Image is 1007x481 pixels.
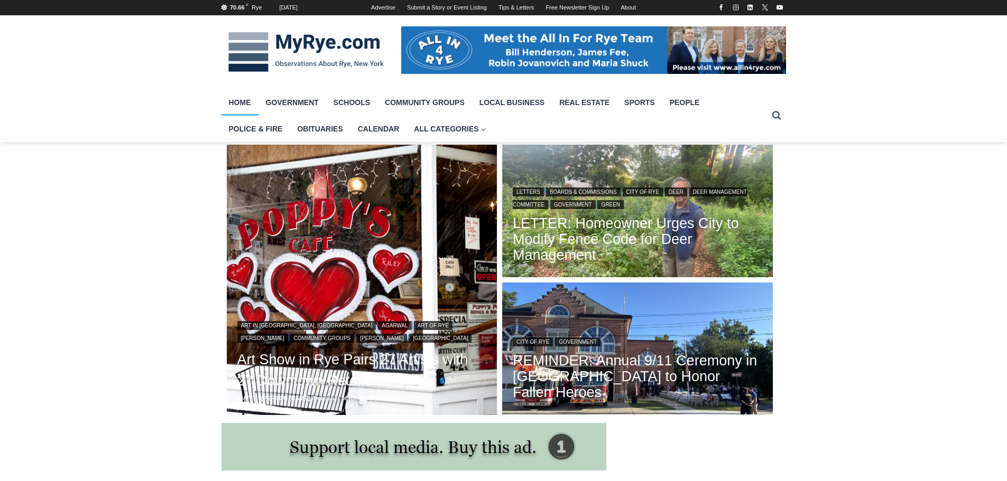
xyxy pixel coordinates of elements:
nav: Primary Navigation [221,89,767,143]
a: Read More Art Show in Rye Pairs 27 Artists with 27 Downtown Retailers [227,145,497,415]
a: Instagram [729,1,742,14]
a: Art in [GEOGRAPHIC_DATA], [GEOGRAPHIC_DATA] [237,321,376,330]
a: Community Groups [377,89,472,116]
img: (PHOTO: Shankar Narayan in his native plant perennial garden on Manursing Way in Rye on Sunday, S... [502,145,773,280]
a: Obituaries [290,116,350,142]
span: 70.66 [230,4,245,11]
a: Letters [513,187,544,196]
a: Agarwal [378,321,411,330]
a: Read More REMINDER: Annual 9/11 Ceremony in Rye to Honor Fallen Heroes [502,282,773,418]
img: (PHOTO: Poppy's Cafe. The window of this beloved Rye staple is painted for different events throu... [227,145,497,415]
a: X [759,1,771,14]
a: Calendar [350,116,407,142]
a: Deer Management Committee [513,187,747,209]
a: City of Rye [513,337,553,346]
a: Government [550,200,596,209]
a: [PERSON_NAME] [356,334,407,343]
a: Government [555,337,600,346]
span: – [258,395,261,401]
a: People [662,89,707,116]
a: REMINDER: Annual 9/11 Ceremony in [GEOGRAPHIC_DATA] to Honor Fallen Heroes [513,353,762,400]
a: [PERSON_NAME], Publisher of [DOMAIN_NAME] [261,395,396,401]
button: View Search Form [767,106,786,125]
div: [DATE] [280,3,298,13]
a: Home [221,89,258,116]
a: [PERSON_NAME] [237,334,288,343]
div: Rye [252,3,262,13]
span: F [246,3,249,7]
div: | | | | | | [513,185,762,210]
a: Facebook [715,1,727,14]
a: City of Rye [623,187,663,196]
a: LETTER: Homeowner Urges City to Modify Fence Code for Deer Management [513,215,762,263]
span: All Categories [414,123,486,135]
a: Green [597,200,624,209]
a: Police & Fire [221,116,290,142]
a: Art of Rye [414,321,452,330]
a: Local Business [472,89,552,116]
a: Read More LETTER: Homeowner Urges City to Modify Fence Code for Deer Management [502,145,773,280]
img: All in for Rye [401,26,786,74]
div: | [513,335,762,347]
div: | | | | | | [237,318,487,344]
a: [GEOGRAPHIC_DATA] [409,334,472,343]
a: Community Groups [290,334,355,343]
a: Deer [665,187,687,196]
a: Government [258,89,326,116]
a: Boards & Commissions [546,187,621,196]
a: Real Estate [552,89,617,116]
a: Art Show in Rye Pairs 27 Artists with 27 Downtown Retailers [237,349,487,391]
a: Sports [617,89,662,116]
img: (PHOTO: The City of Rye 9-11 ceremony on Wednesday, September 11, 2024. It was the 23rd anniversa... [502,282,773,418]
a: Linkedin [744,1,756,14]
a: YouTube [773,1,786,14]
img: support local media, buy this ad [221,423,606,470]
time: [DATE] [237,395,256,401]
img: MyRye.com [221,25,391,80]
a: Schools [326,89,377,116]
a: All Categories [407,116,493,142]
